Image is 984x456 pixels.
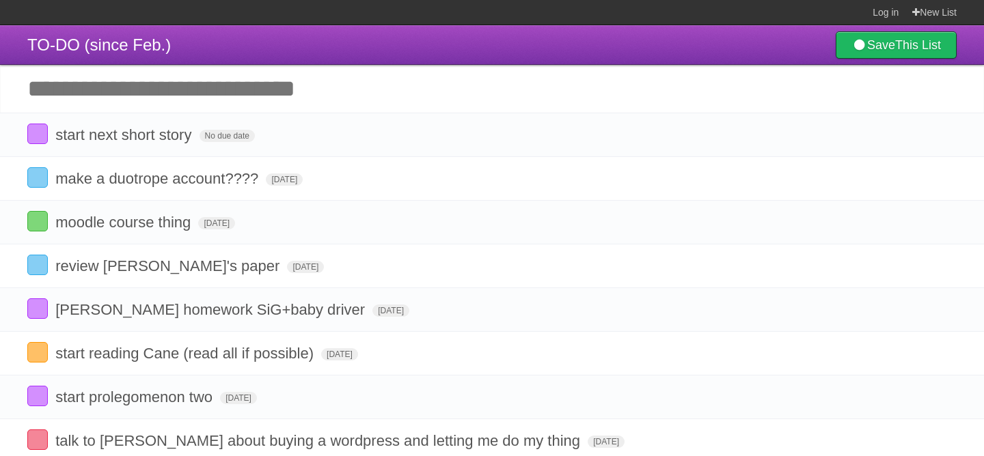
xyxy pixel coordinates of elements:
[55,214,194,231] span: moodle course thing
[200,130,255,142] span: No due date
[27,211,48,231] label: Done
[27,124,48,144] label: Done
[55,345,317,362] span: start reading Cane (read all if possible)
[27,342,48,362] label: Done
[27,35,171,54] span: TO-DO (since Feb.)
[220,392,257,404] span: [DATE]
[588,436,625,448] span: [DATE]
[55,432,584,449] span: talk to [PERSON_NAME] about buying a wordpress and letting me do my thing
[27,386,48,406] label: Done
[55,170,262,187] span: make a duotrope account????
[372,304,409,317] span: [DATE]
[27,167,48,188] label: Done
[198,217,235,229] span: [DATE]
[27,429,48,450] label: Done
[895,38,941,52] b: This List
[287,261,324,273] span: [DATE]
[27,255,48,275] label: Done
[27,298,48,319] label: Done
[55,126,195,143] span: start next short story
[55,257,283,274] span: review [PERSON_NAME]'s paper
[836,31,957,59] a: SaveThis List
[266,173,303,186] span: [DATE]
[55,388,216,405] span: start prolegomenon two
[321,348,358,360] span: [DATE]
[55,301,368,318] span: [PERSON_NAME] homework SiG+baby driver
